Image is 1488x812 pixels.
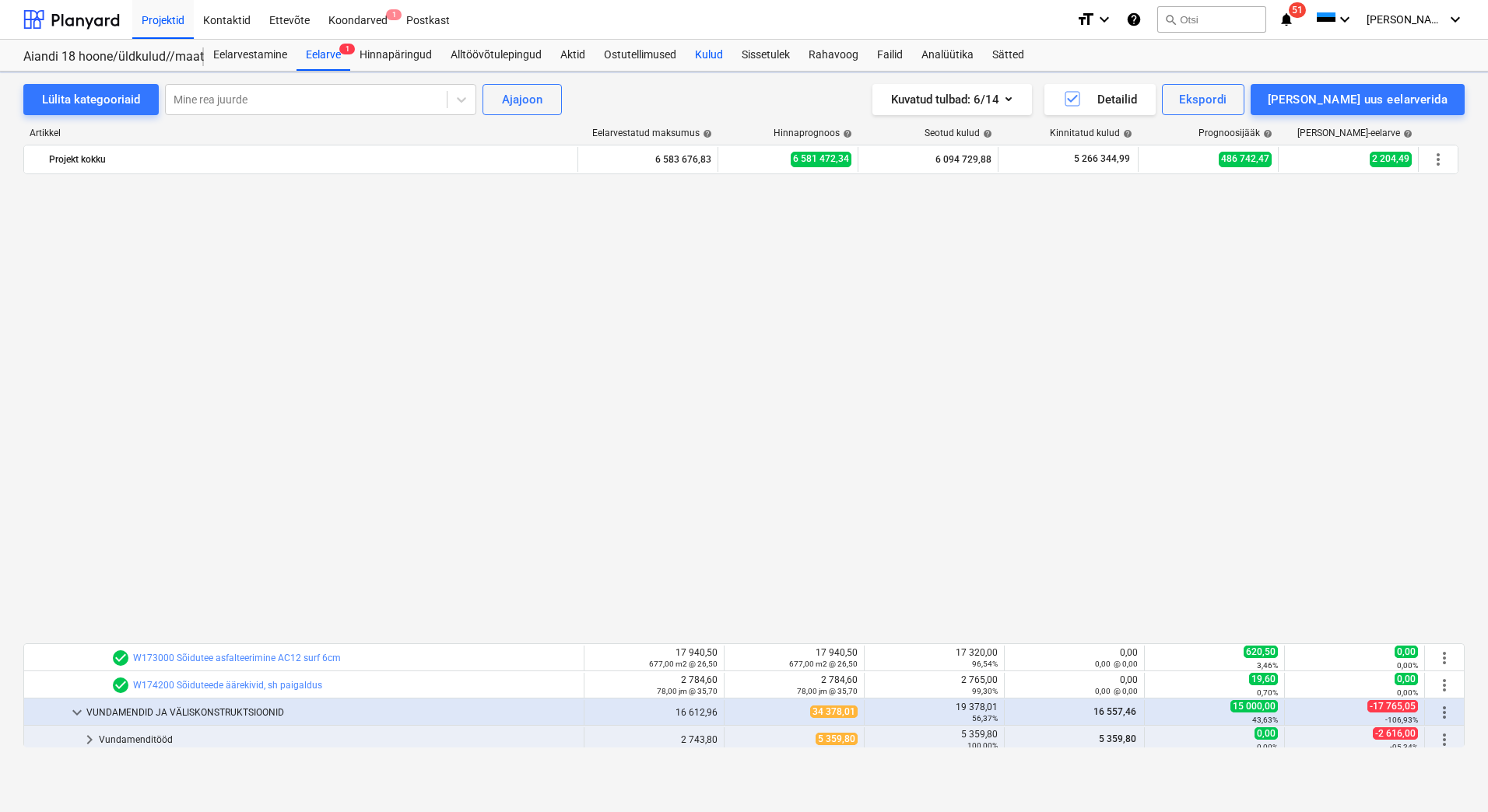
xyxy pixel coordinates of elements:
[23,49,185,65] div: Aiandi 18 hoone/üldkulud//maatööd (2101944//2101951)
[1257,743,1278,751] small: 0,00%
[1400,129,1413,138] span: help
[1244,646,1278,658] span: 620,50
[591,707,718,718] div: 16 612,96
[441,40,551,71] a: Alltöövõtulepingud
[1268,89,1448,110] div: [PERSON_NAME] uus eelarverida
[483,84,562,115] button: Ajajoon
[1251,84,1465,115] button: [PERSON_NAME] uus eelarverida
[774,128,852,138] div: Hinnaprognoos
[595,40,686,71] div: Ostutellimused
[700,129,712,138] span: help
[686,40,732,71] a: Kulud
[1120,129,1132,138] span: help
[925,128,992,138] div: Seotud kulud
[1072,152,1132,166] span: 5 266 344,99
[386,9,402,20] span: 1
[1095,10,1114,29] i: keyboard_arrow_down
[1179,89,1227,110] div: Ekspordi
[99,727,577,752] div: Vundamenditööd
[1230,700,1278,712] span: 15 000,00
[23,84,159,115] button: Lülita kategooriaid
[731,674,858,696] div: 2 784,60
[297,40,350,71] div: Eelarve
[1157,6,1266,33] button: Otsi
[1390,743,1418,751] small: -95,34%
[983,40,1034,71] a: Sätted
[732,40,799,71] a: Sissetulek
[789,660,858,668] small: 677,00 m2 @ 26,50
[1410,737,1488,812] iframe: Chat Widget
[1126,10,1142,29] i: Abikeskus
[799,40,868,71] a: Rahavoog
[1252,716,1278,724] small: 43,63%
[1097,733,1138,744] span: 5 359,80
[1255,727,1278,740] span: 0,00
[972,687,998,695] small: 99,30%
[133,653,341,663] a: W173000 Sõidutee asfalteerimine AC12 surf 6cm
[42,89,140,110] div: Lülita kategooriaid
[1063,89,1137,110] div: Detailid
[1367,13,1444,26] span: [PERSON_NAME]
[1435,676,1454,695] span: Rohkem tegevusi
[1397,661,1418,670] small: 0,00%
[872,84,1032,115] button: Kuvatud tulbad:6/14
[1297,128,1413,138] div: [PERSON_NAME]-eelarve
[111,649,130,667] span: Eelarvereal on 1 hinnapakkumist
[967,741,998,750] small: 100,00%
[584,147,711,172] div: 6 583 676,83
[1446,10,1465,29] i: keyboard_arrow_down
[1249,673,1278,685] span: 19,60
[1044,84,1156,115] button: Detailid
[80,730,99,749] span: keyboard_arrow_right
[1397,688,1418,697] small: 0,00%
[502,89,542,110] div: Ajajoon
[871,702,998,723] div: 19 378,01
[1011,674,1138,696] div: 0,00
[1435,730,1454,749] span: Rohkem tegevusi
[1435,649,1454,667] span: Rohkem tegevusi
[1050,128,1132,138] div: Kinnitatud kulud
[797,687,858,695] small: 78,00 jm @ 35,70
[1385,716,1418,724] small: -106,93%
[1395,646,1418,658] span: 0,00
[1162,84,1244,115] button: Ekspordi
[1260,129,1272,138] span: help
[1289,2,1306,18] span: 51
[297,40,350,71] a: Eelarve1
[1367,700,1418,712] span: -17 765,05
[871,729,998,751] div: 5 359,80
[1011,647,1138,669] div: 0,00
[350,40,441,71] div: Hinnapäringud
[1198,128,1272,138] div: Prognoosijääk
[1257,661,1278,670] small: 3,46%
[1076,10,1095,29] i: format_size
[868,40,912,71] div: Failid
[1219,152,1272,166] span: 486 742,47
[972,660,998,668] small: 96,54%
[791,152,851,166] span: 6 581 472,34
[816,733,858,745] span: 5 359,80
[204,40,297,71] a: Eelarvestamine
[1335,10,1354,29] i: keyboard_arrow_down
[111,676,130,695] span: Eelarvereal on 1 hinnapakkumist
[592,128,712,138] div: Eelarvestatud maksumus
[1092,706,1138,717] span: 16 557,46
[912,40,983,71] a: Analüütika
[865,147,991,172] div: 6 094 729,88
[591,647,718,669] div: 17 940,50
[980,129,992,138] span: help
[86,700,577,725] div: VUNDAMENDID JA VÄLISKONSTRUKTSIOONID
[810,705,858,718] span: 34 378,01
[551,40,595,71] a: Aktid
[591,674,718,696] div: 2 784,60
[972,714,998,723] small: 56,37%
[1279,10,1294,29] i: notifications
[1395,673,1418,685] span: 0,00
